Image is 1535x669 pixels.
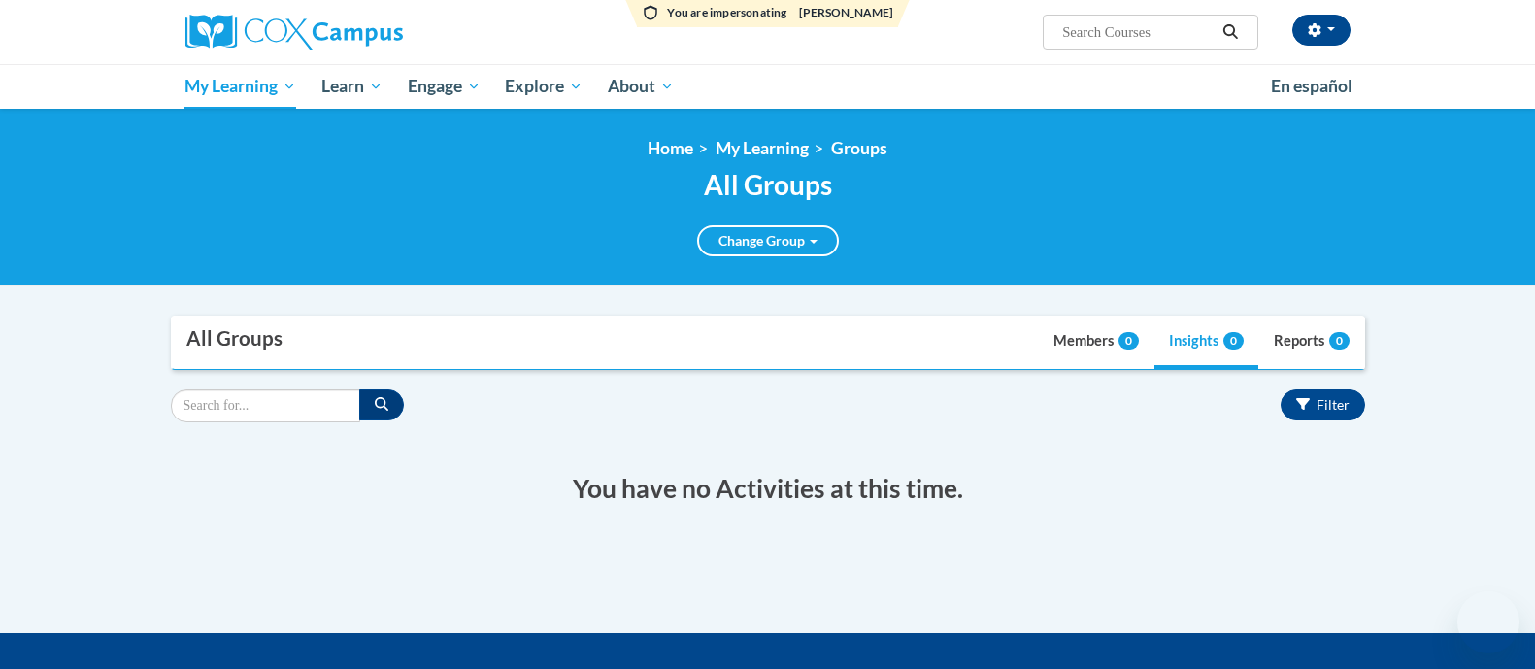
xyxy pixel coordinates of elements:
[1154,317,1258,369] a: Insights0
[671,169,865,202] h2: All Groups
[1258,66,1365,107] a: En español
[697,225,839,256] a: Change Group
[173,64,310,109] a: My Learning
[492,64,595,109] a: Explore
[185,471,1351,507] h2: You have no Activities at this time.
[1118,332,1139,350] span: 0
[1223,332,1244,350] span: 0
[1281,389,1365,420] button: Filter
[156,64,1380,109] div: Main menu
[1292,15,1351,46] button: Account Settings
[1039,317,1153,369] a: Members0
[608,75,674,98] span: About
[595,64,686,109] a: About
[359,389,404,420] button: Search
[1317,396,1350,413] span: Filter
[184,75,296,98] span: My Learning
[1216,20,1245,44] button: Search
[716,138,809,158] a: My Learning
[1457,591,1519,653] iframe: Button to launch messaging window
[185,15,403,50] img: Cox Campus
[171,389,360,422] input: Search
[309,64,395,109] a: Learn
[1271,76,1352,96] span: En español
[395,64,493,109] a: Engage
[648,138,693,158] a: Home
[321,75,383,98] span: Learn
[1329,332,1350,350] span: 0
[186,326,283,351] div: All Groups
[831,138,887,158] a: Groups
[505,75,583,98] span: Explore
[1259,317,1364,369] a: Reports0
[1060,20,1216,44] input: Search Courses
[408,75,481,98] span: Engage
